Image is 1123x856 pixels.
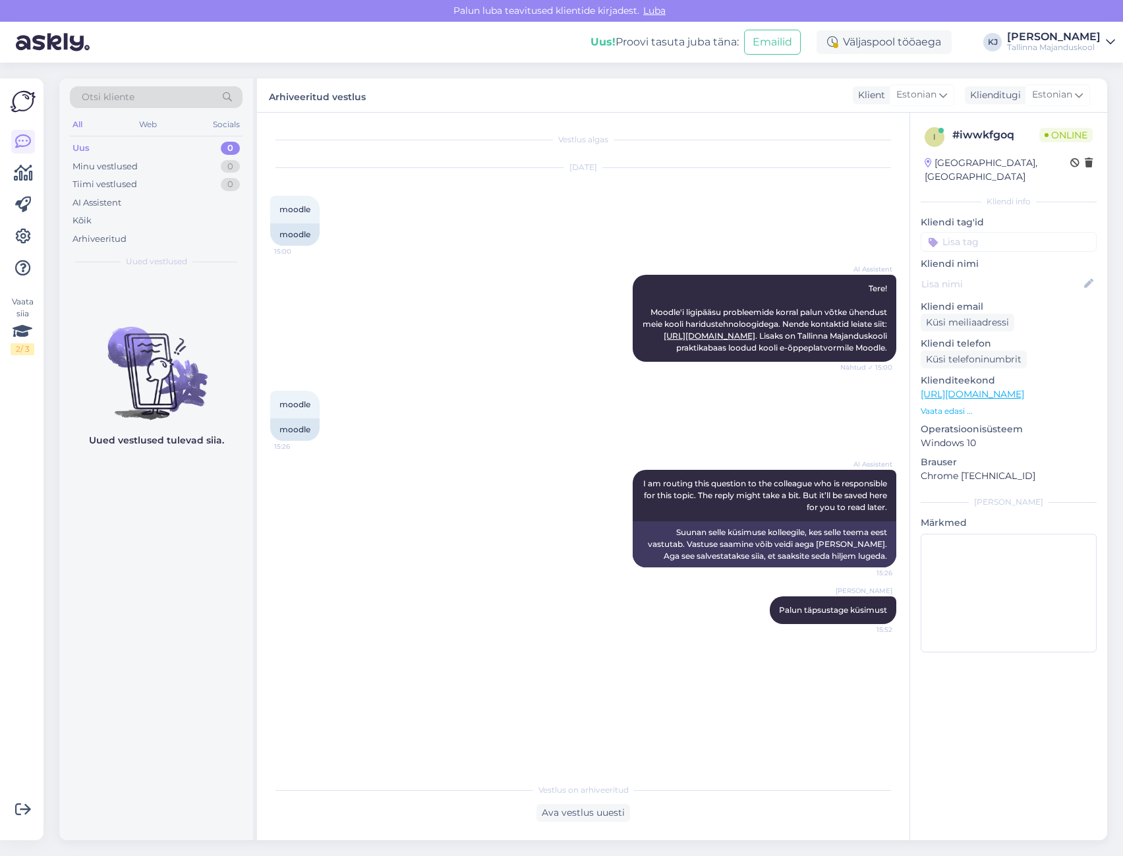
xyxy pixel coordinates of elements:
[126,256,187,268] span: Uued vestlused
[269,86,366,104] label: Arhiveeritud vestlus
[921,196,1097,208] div: Kliendi info
[921,215,1097,229] p: Kliendi tag'id
[925,156,1070,184] div: [GEOGRAPHIC_DATA], [GEOGRAPHIC_DATA]
[921,374,1097,387] p: Klienditeekond
[896,88,936,102] span: Estonian
[921,496,1097,508] div: [PERSON_NAME]
[270,418,320,441] div: moodle
[1007,32,1115,53] a: [PERSON_NAME]Tallinna Majanduskool
[270,161,896,173] div: [DATE]
[72,178,137,191] div: Tiimi vestlused
[270,223,320,246] div: moodle
[639,5,670,16] span: Luba
[921,388,1024,400] a: [URL][DOMAIN_NAME]
[590,36,616,48] b: Uus!
[536,804,630,822] div: Ava vestlus uuesti
[921,516,1097,530] p: Märkmed
[921,337,1097,351] p: Kliendi telefon
[921,232,1097,252] input: Lisa tag
[11,89,36,114] img: Askly Logo
[921,300,1097,314] p: Kliendi email
[11,296,34,355] div: Vaata siia
[921,351,1027,368] div: Küsi telefoninumbrit
[933,132,936,142] span: i
[843,568,892,578] span: 15:26
[274,442,324,451] span: 15:26
[1007,42,1101,53] div: Tallinna Majanduskool
[643,478,889,512] span: I am routing this question to the colleague who is responsible for this topic. The reply might ta...
[843,625,892,635] span: 15:52
[89,434,224,447] p: Uued vestlused tulevad siia.
[270,134,896,146] div: Vestlus algas
[921,257,1097,271] p: Kliendi nimi
[921,436,1097,450] p: Windows 10
[921,469,1097,483] p: Chrome [TECHNICAL_ID]
[538,784,629,796] span: Vestlus on arhiveeritud
[72,214,92,227] div: Kõik
[921,455,1097,469] p: Brauser
[72,196,121,210] div: AI Assistent
[836,586,892,596] span: [PERSON_NAME]
[221,160,240,173] div: 0
[221,142,240,155] div: 0
[983,33,1002,51] div: KJ
[1007,32,1101,42] div: [PERSON_NAME]
[210,116,243,133] div: Socials
[921,314,1014,331] div: Küsi meiliaadressi
[82,90,134,104] span: Otsi kliente
[965,88,1021,102] div: Klienditugi
[279,204,310,214] span: moodle
[843,264,892,274] span: AI Assistent
[221,178,240,191] div: 0
[1032,88,1072,102] span: Estonian
[921,277,1081,291] input: Lisa nimi
[72,142,90,155] div: Uus
[279,399,310,409] span: moodle
[664,331,755,341] a: [URL][DOMAIN_NAME]
[744,30,801,55] button: Emailid
[921,422,1097,436] p: Operatsioonisüsteem
[72,233,127,246] div: Arhiveeritud
[136,116,159,133] div: Web
[70,116,85,133] div: All
[633,521,896,567] div: Suunan selle küsimuse kolleegile, kes selle teema eest vastutab. Vastuse saamine võib veidi aega ...
[843,459,892,469] span: AI Assistent
[59,303,253,422] img: No chats
[817,30,952,54] div: Väljaspool tööaega
[274,246,324,256] span: 15:00
[921,405,1097,417] p: Vaata edasi ...
[11,343,34,355] div: 2 / 3
[1039,128,1093,142] span: Online
[72,160,138,173] div: Minu vestlused
[952,127,1039,143] div: # iwwkfgoq
[779,605,887,615] span: Palun täpsustage küsimust
[840,362,892,372] span: Nähtud ✓ 15:00
[853,88,885,102] div: Klient
[590,34,739,50] div: Proovi tasuta juba täna:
